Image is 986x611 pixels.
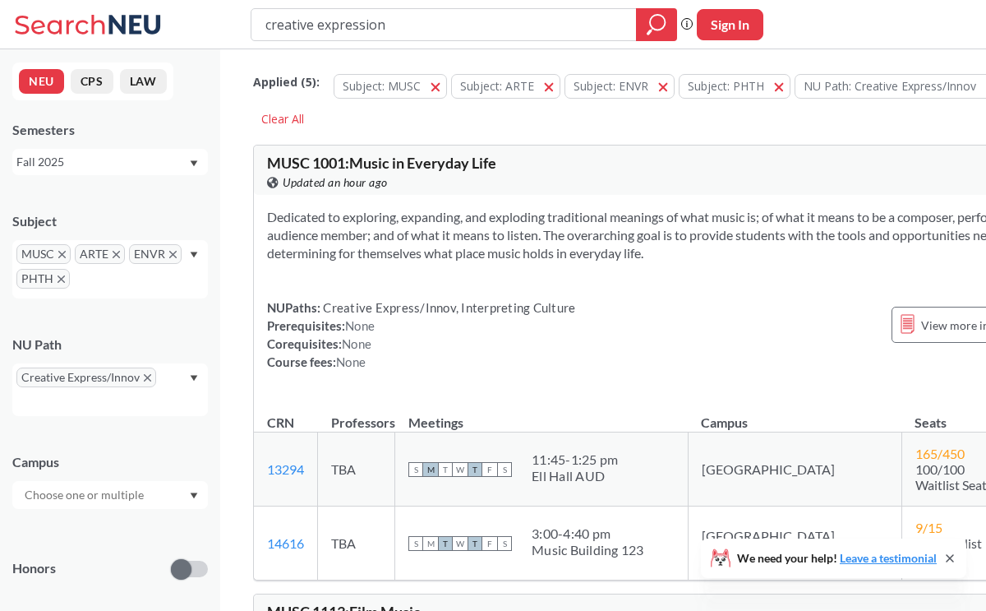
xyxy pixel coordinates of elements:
div: Fall 2025 [16,153,188,171]
span: MUSC 1001 : Music in Everyday Life [267,154,496,172]
div: 11:45 - 1:25 pm [532,451,618,468]
span: Applied ( 5 ): [253,73,320,91]
span: MUSCX to remove pill [16,244,71,264]
svg: X to remove pill [58,275,65,283]
span: M [423,462,438,477]
span: 9 / 15 [915,520,942,535]
svg: X to remove pill [144,374,151,382]
span: M [423,536,438,551]
span: T [438,462,453,477]
svg: X to remove pill [58,251,66,258]
span: 5/5 Waitlist Seats [915,535,982,567]
span: Updated an hour ago [283,174,388,192]
svg: magnifying glass [647,13,666,36]
span: NU Path: Creative Express/Innov [804,78,976,94]
span: T [468,462,482,477]
span: 165 / 450 [915,446,965,461]
a: Leave a testimonial [840,551,937,565]
span: We need your help! [737,553,937,564]
svg: X to remove pill [169,251,177,258]
svg: Dropdown arrow [190,493,198,499]
div: NU Path [12,336,208,354]
span: None [336,354,366,369]
div: Campus [12,453,208,471]
th: Professors [318,397,395,433]
p: Honors [12,559,56,578]
span: Subject: MUSC [343,78,421,94]
svg: X to remove pill [113,251,120,258]
div: Subject [12,212,208,230]
span: Creative Express/Innov, Interpreting Culture [320,300,575,315]
button: Sign In [697,9,763,40]
span: Subject: ENVR [574,78,648,94]
span: Subject: PHTH [688,78,764,94]
th: Campus [688,397,901,433]
div: Music Building 123 [532,542,644,558]
td: TBA [318,433,395,507]
td: [GEOGRAPHIC_DATA] [688,433,901,507]
span: F [482,536,497,551]
svg: Dropdown arrow [190,375,198,382]
span: T [438,536,453,551]
button: NEU [19,69,64,94]
td: TBA [318,507,395,581]
span: S [408,462,423,477]
div: 3:00 - 4:40 pm [532,525,644,542]
span: T [468,536,482,551]
button: Subject: ARTE [451,74,560,99]
span: S [408,536,423,551]
span: ENVRX to remove pill [129,244,182,264]
button: CPS [71,69,113,94]
button: Subject: ENVR [564,74,675,99]
span: None [342,336,371,351]
span: PHTHX to remove pill [16,269,70,289]
input: Class, professor, course number, "phrase" [264,11,624,39]
a: 14616 [267,535,304,551]
div: MUSCX to remove pillARTEX to remove pillENVRX to remove pillPHTHX to remove pillDropdown arrow [12,240,208,299]
span: Subject: ARTE [460,78,534,94]
div: Ell Hall AUD [532,468,618,484]
svg: Dropdown arrow [190,160,198,167]
div: Fall 2025Dropdown arrow [12,149,208,175]
div: magnifying glass [636,8,677,41]
div: NUPaths: Prerequisites: Corequisites: Course fees: [267,299,575,371]
div: Semesters [12,121,208,139]
button: LAW [120,69,167,94]
button: Subject: MUSC [334,74,447,99]
span: F [482,462,497,477]
input: Choose one or multiple [16,485,154,505]
svg: Dropdown arrow [190,252,198,258]
div: Creative Express/InnovX to remove pillDropdown arrow [12,363,208,416]
div: CRN [267,414,294,432]
div: Dropdown arrow [12,481,208,509]
div: Clear All [253,107,312,132]
span: None [345,318,375,333]
th: Meetings [395,397,689,433]
td: [GEOGRAPHIC_DATA], [GEOGRAPHIC_DATA] [688,507,901,581]
span: W [453,536,468,551]
span: S [497,462,512,477]
span: ARTEX to remove pill [75,244,125,264]
button: Subject: PHTH [679,74,790,99]
span: Creative Express/InnovX to remove pill [16,368,156,387]
a: 13294 [267,461,304,477]
span: S [497,536,512,551]
span: W [453,462,468,477]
